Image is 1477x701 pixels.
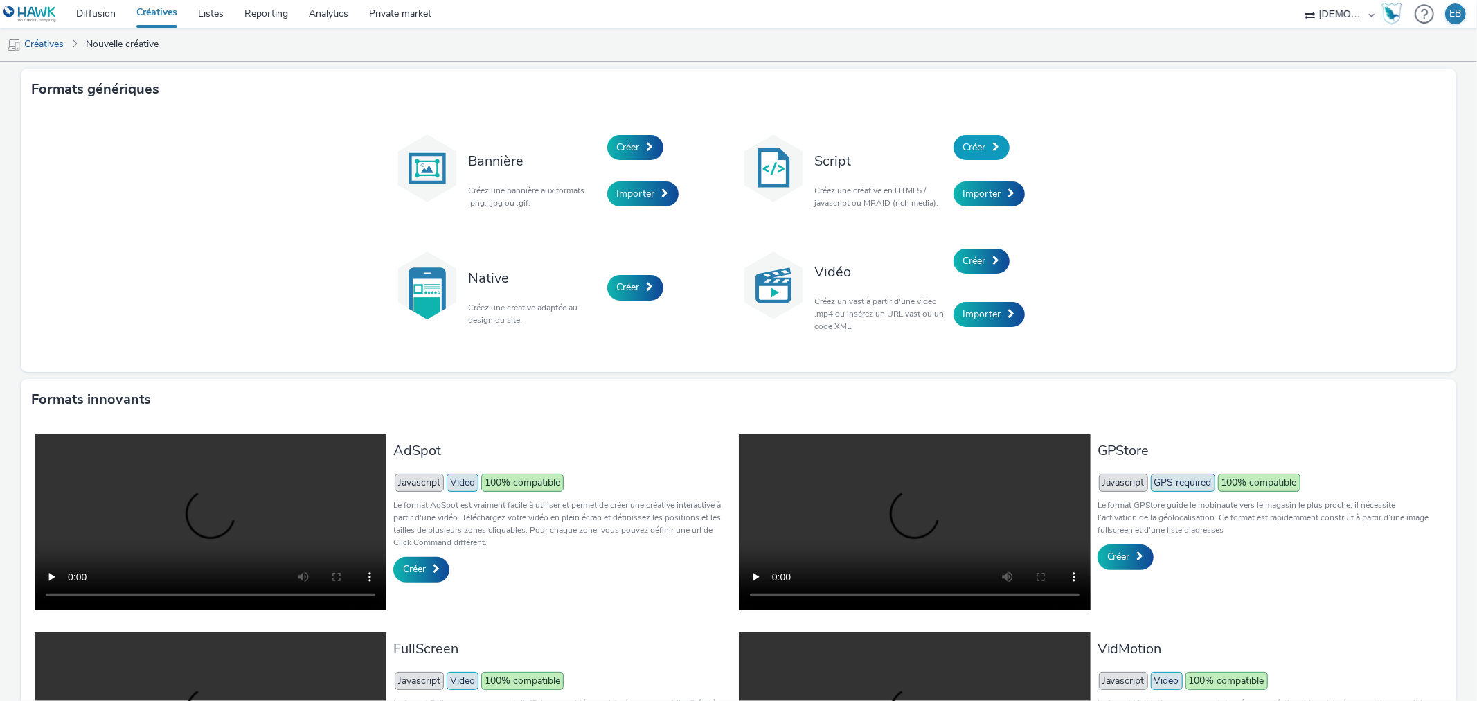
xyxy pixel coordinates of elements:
[31,79,159,100] h3: Formats génériques
[1099,474,1148,492] span: Javascript
[815,184,947,209] p: Créez une créative en HTML5 / javascript ou MRAID (rich media).
[481,474,564,492] span: 100% compatible
[393,251,462,320] img: native.svg
[617,281,640,294] span: Créer
[607,181,679,206] a: Importer
[617,141,640,154] span: Créer
[447,672,478,690] span: Video
[1107,550,1130,563] span: Créer
[393,499,731,549] p: Le format AdSpot est vraiment facile à utiliser et permet de créer une créative interactive à par...
[1218,474,1300,492] span: 100% compatible
[815,263,947,281] h3: Vidéo
[481,672,564,690] span: 100% compatible
[79,28,165,61] a: Nouvelle créative
[607,135,663,160] a: Créer
[395,672,444,690] span: Javascript
[7,38,21,52] img: mobile
[395,474,444,492] span: Javascript
[739,134,808,203] img: code.svg
[1450,3,1462,24] div: EB
[1381,3,1402,25] img: Hawk Academy
[815,295,947,332] p: Créez un vast à partir d'une video .mp4 ou insérez un URL vast ou un code XML.
[3,6,57,23] img: undefined Logo
[1098,639,1435,658] h3: VidMotion
[393,557,449,582] a: Créer
[447,474,478,492] span: Video
[815,152,947,170] h3: Script
[393,639,731,658] h3: FullScreen
[954,249,1010,274] a: Créer
[963,187,1001,200] span: Importer
[954,181,1025,206] a: Importer
[469,301,600,326] p: Créez une créative adaptée au design du site.
[1185,672,1268,690] span: 100% compatible
[954,302,1025,327] a: Importer
[963,254,986,267] span: Créer
[403,562,426,576] span: Créer
[617,187,655,200] span: Importer
[739,251,808,320] img: video.svg
[469,184,600,209] p: Créez une bannière aux formats .png, .jpg ou .gif.
[1099,672,1148,690] span: Javascript
[963,141,986,154] span: Créer
[31,389,151,410] h3: Formats innovants
[393,441,731,460] h3: AdSpot
[393,134,462,203] img: banner.svg
[1151,672,1183,690] span: Video
[1098,544,1154,569] a: Créer
[1098,499,1435,536] p: Le format GPStore guide le mobinaute vers le magasin le plus proche, il nécessite l’activation de...
[1381,3,1408,25] a: Hawk Academy
[1151,474,1215,492] span: GPS required
[469,269,600,287] h3: Native
[607,275,663,300] a: Créer
[963,308,1001,321] span: Importer
[469,152,600,170] h3: Bannière
[1098,441,1435,460] h3: GPStore
[954,135,1010,160] a: Créer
